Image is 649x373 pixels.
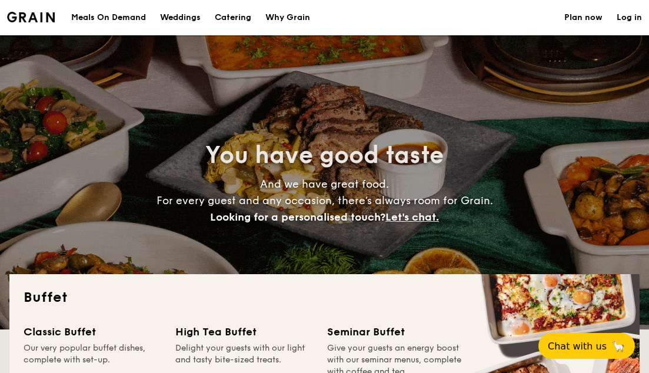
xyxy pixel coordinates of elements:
h2: Buffet [24,288,625,307]
span: 🦙 [611,339,625,353]
div: High Tea Buffet [175,324,313,340]
a: Logotype [7,12,55,22]
span: Let's chat. [385,211,439,224]
span: And we have great food. For every guest and any occasion, there’s always room for Grain. [157,178,493,224]
img: Grain [7,12,55,22]
div: Seminar Buffet [327,324,465,340]
button: Chat with us🦙 [538,333,635,359]
div: Classic Buffet [24,324,161,340]
span: Looking for a personalised touch? [210,211,385,224]
span: Chat with us [548,341,607,352]
span: You have good taste [205,141,444,169]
